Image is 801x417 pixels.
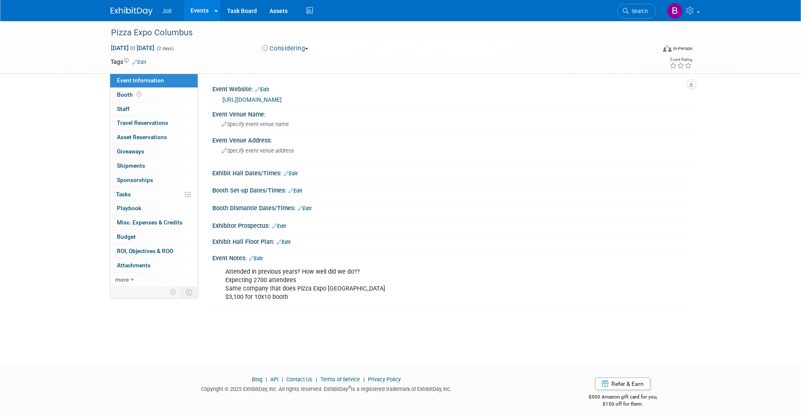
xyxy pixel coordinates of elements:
div: Pizza Expo Columbus [108,25,643,40]
img: Brooke Valderrama [667,3,683,19]
span: Staff [117,106,130,112]
span: Giveaways [117,148,144,155]
span: [DATE] [DATE] [111,44,155,52]
span: Playbook [117,205,141,211]
span: Attachments [117,262,151,269]
span: | [280,376,285,383]
span: | [361,376,367,383]
a: Search [617,4,656,18]
a: Blog [252,376,262,383]
a: Contact Us [286,376,312,383]
a: Privacy Policy [368,376,401,383]
div: Event Format [606,44,693,56]
a: Attachments [110,259,198,272]
a: Tasks [110,187,198,201]
a: Event Information [110,74,198,87]
div: Event Venue Name: [212,108,691,119]
a: Playbook [110,201,198,215]
span: Tasks [116,191,131,198]
div: $150 off for them. [555,401,691,408]
span: (2 days) [156,46,174,51]
div: Exhibit Hall Floor Plan: [212,235,691,246]
span: Jolt [163,8,172,14]
div: Exhibitor Prospectus: [212,219,691,230]
a: ROI, Objectives & ROO [110,244,198,258]
span: | [264,376,269,383]
div: Booth Set-up Dates/Times: [212,184,691,195]
button: Considering [259,44,312,53]
span: Event Information [117,77,164,84]
a: Misc. Expenses & Credits [110,216,198,230]
img: ExhibitDay [111,7,153,16]
span: | [314,376,319,383]
a: [URL][DOMAIN_NAME] [222,96,282,103]
span: Specify event venue name [222,121,289,127]
div: Event Rating [669,58,692,62]
span: Travel Reservations [117,119,168,126]
a: Sponsorships [110,173,198,187]
a: Edit [288,188,302,194]
span: Booth not reserved yet [135,91,143,98]
a: more [110,273,198,287]
div: Booth Dismantle Dates/Times: [212,202,691,213]
div: Exhibit Hall Dates/Times: [212,167,691,178]
a: Giveaways [110,145,198,158]
span: Shipments [117,162,145,169]
a: Staff [110,102,198,116]
div: Attended in previous years? How well did we do?? Expecting 2700 attendees Same company that does ... [219,264,598,306]
sup: ® [348,385,351,390]
td: Toggle Event Tabs [180,287,198,298]
span: Specify event venue address [222,148,294,154]
a: Edit [249,256,263,261]
a: Edit [277,239,291,245]
div: Event Notes: [212,252,691,263]
td: Tags [111,58,146,66]
a: Booth [110,88,198,102]
span: more [115,276,129,283]
div: In-Person [673,45,693,52]
a: Edit [132,59,146,65]
div: Event Venue Address: [212,134,691,145]
span: ROI, Objectives & ROO [117,248,173,254]
div: $500 Amazon gift card for you, [555,388,691,407]
div: Copyright © 2025 ExhibitDay, Inc. All rights reserved. ExhibitDay is a registered trademark of Ex... [111,383,543,393]
span: Budget [117,233,136,240]
a: Shipments [110,159,198,173]
a: Asset Reservations [110,130,198,144]
span: to [129,45,137,51]
a: API [270,376,278,383]
td: Personalize Event Tab Strip [166,287,181,298]
a: Edit [255,87,269,92]
div: Event Website: [212,83,691,94]
a: Edit [272,223,286,229]
a: Travel Reservations [110,116,198,130]
span: Misc. Expenses & Credits [117,219,182,226]
a: Budget [110,230,198,244]
span: Asset Reservations [117,134,167,140]
a: Edit [298,206,312,211]
a: Terms of Service [320,376,360,383]
img: Format-Inperson.png [663,45,671,52]
span: Booth [117,91,143,98]
a: Edit [284,171,298,177]
span: Sponsorships [117,177,153,183]
a: Refer & Earn [595,377,650,390]
span: Search [629,8,648,14]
